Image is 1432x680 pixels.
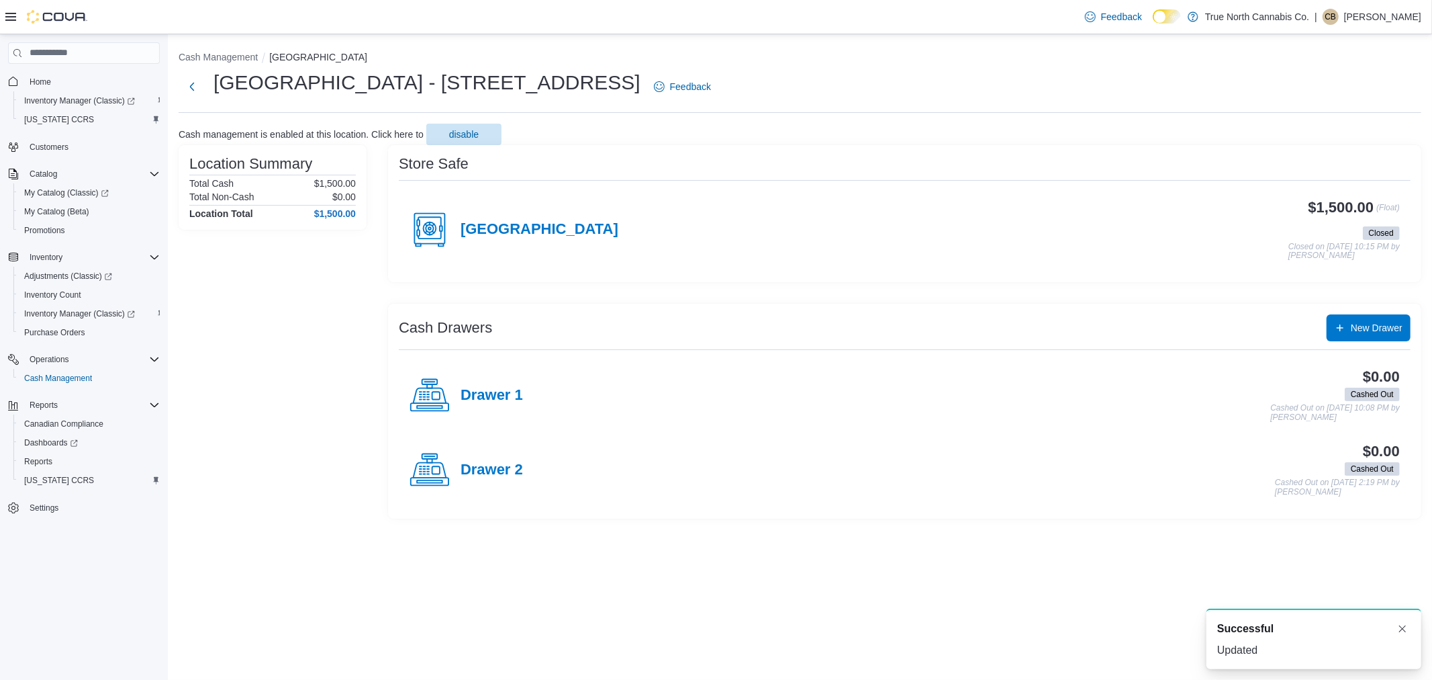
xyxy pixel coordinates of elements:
[314,178,356,189] p: $1,500.00
[24,308,135,319] span: Inventory Manager (Classic)
[30,252,62,263] span: Inventory
[179,50,1421,67] nav: An example of EuiBreadcrumbs
[19,222,70,239] a: Promotions
[3,498,165,517] button: Settings
[24,290,81,300] span: Inventory Count
[179,129,424,140] p: Cash management is enabled at this location. Click here to
[24,74,56,90] a: Home
[1217,642,1411,658] div: Updated
[30,77,51,87] span: Home
[13,110,165,129] button: [US_STATE] CCRS
[314,208,356,219] h4: $1,500.00
[19,370,97,386] a: Cash Management
[1153,9,1181,24] input: Dark Mode
[1345,462,1400,476] span: Cashed Out
[19,325,160,341] span: Purchase Orders
[30,142,68,153] span: Customers
[24,95,135,106] span: Inventory Manager (Classic)
[3,248,165,267] button: Inventory
[24,373,92,384] span: Cash Management
[19,204,95,220] a: My Catalog (Beta)
[24,138,160,155] span: Customers
[13,91,165,110] a: Inventory Manager (Classic)
[30,503,58,513] span: Settings
[1363,369,1400,385] h3: $0.00
[189,178,234,189] h6: Total Cash
[1217,621,1411,637] div: Notification
[1327,314,1411,341] button: New Drawer
[3,396,165,415] button: Reports
[24,475,94,486] span: [US_STATE] CCRS
[1080,3,1147,30] a: Feedback
[24,249,160,265] span: Inventory
[1363,226,1400,240] span: Closed
[1394,621,1411,637] button: Dismiss toast
[1101,10,1142,24] span: Feedback
[19,185,160,201] span: My Catalog (Classic)
[1270,404,1400,422] p: Cashed Out on [DATE] 10:08 PM by [PERSON_NAME]
[19,306,160,322] span: Inventory Manager (Classic)
[8,67,160,553] nav: Complex example
[13,369,165,388] button: Cash Management
[19,472,160,488] span: Washington CCRS
[670,80,711,93] span: Feedback
[13,286,165,304] button: Inventory Count
[269,52,367,62] button: [GEOGRAPHIC_DATA]
[3,165,165,183] button: Catalog
[19,472,99,488] a: [US_STATE] CCRS
[179,73,205,100] button: Next
[24,271,112,282] span: Adjustments (Classic)
[461,221,618,239] h4: [GEOGRAPHIC_DATA]
[1325,9,1337,25] span: CB
[399,156,469,172] h3: Store Safe
[24,166,62,182] button: Catalog
[24,500,64,516] a: Settings
[24,499,160,516] span: Settings
[179,52,258,62] button: Cash Management
[13,452,165,471] button: Reports
[24,187,109,198] span: My Catalog (Classic)
[19,204,160,220] span: My Catalog (Beta)
[13,202,165,221] button: My Catalog (Beta)
[189,192,254,202] h6: Total Non-Cash
[1363,443,1400,460] h3: $0.00
[1205,9,1309,25] p: True North Cannabis Co.
[3,137,165,157] button: Customers
[30,169,57,179] span: Catalog
[13,267,165,286] a: Adjustments (Classic)
[649,73,716,100] a: Feedback
[1323,9,1339,25] div: Cynthia Baumhour
[13,415,165,433] button: Canadian Compliance
[24,249,68,265] button: Inventory
[24,166,160,182] span: Catalog
[24,437,78,448] span: Dashboards
[30,354,69,365] span: Operations
[24,397,63,413] button: Reports
[189,156,312,172] h3: Location Summary
[24,139,74,155] a: Customers
[24,73,160,90] span: Home
[19,268,160,284] span: Adjustments (Classic)
[19,416,160,432] span: Canadian Compliance
[461,462,523,479] h4: Drawer 2
[426,124,502,145] button: disable
[1369,227,1394,239] span: Closed
[19,454,160,470] span: Reports
[19,112,160,128] span: Washington CCRS
[3,350,165,369] button: Operations
[24,225,65,236] span: Promotions
[19,93,140,109] a: Inventory Manager (Classic)
[27,10,87,24] img: Cova
[189,208,253,219] h4: Location Total
[19,185,114,201] a: My Catalog (Classic)
[19,416,109,432] a: Canadian Compliance
[13,323,165,342] button: Purchase Orders
[19,454,58,470] a: Reports
[24,419,103,429] span: Canadian Compliance
[24,114,94,125] span: [US_STATE] CCRS
[1217,621,1274,637] span: Successful
[19,112,99,128] a: [US_STATE] CCRS
[19,287,160,303] span: Inventory Count
[19,287,87,303] a: Inventory Count
[449,128,479,141] span: disable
